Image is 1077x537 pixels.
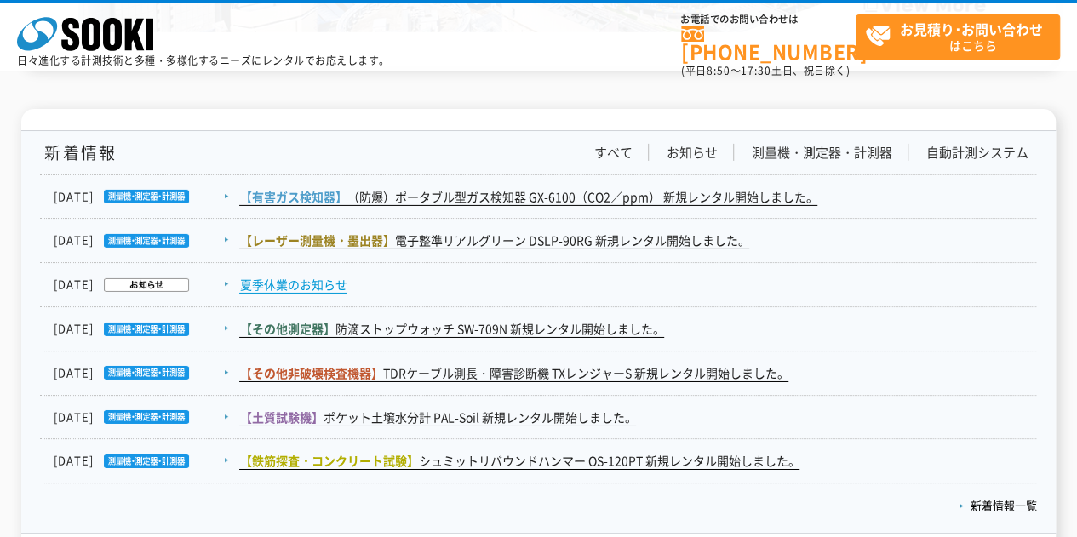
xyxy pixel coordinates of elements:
[40,144,116,162] h1: 新着情報
[239,231,394,249] span: 【レーザー測量機・墨出器】
[239,408,323,426] span: 【土質試験機】
[707,63,730,78] span: 8:50
[681,26,856,61] a: [PHONE_NUMBER]
[239,452,799,470] a: 【鉄筋探査・コンクリート試験】シュミットリバウンドハンマー OS-120PT 新規レンタル開始しました。
[53,452,238,470] dt: [DATE]
[53,320,238,338] dt: [DATE]
[239,276,347,294] a: 夏季休業のお知らせ
[53,188,238,206] dt: [DATE]
[681,63,850,78] span: (平日 ～ 土日、祝日除く)
[53,276,238,294] dt: [DATE]
[959,497,1036,513] a: 新着情報一覧
[239,408,636,426] a: 【土質試験機】ポケット土壌水分計 PAL-Soil 新規レンタル開始しました。
[856,14,1060,60] a: お見積り･お問い合わせはこちら
[239,231,749,249] a: 【レーザー測量機・墨出器】電子整準リアルグリーン DSLP-90RG 新規レンタル開始しました。
[53,408,238,426] dt: [DATE]
[751,144,891,162] a: 測量機・測定器・計測器
[53,364,238,382] dt: [DATE]
[593,144,632,162] a: すべて
[239,188,817,206] a: 【有害ガス検知器】（防爆）ポータブル型ガス検知器 GX-6100（CO2／ppm） 新規レンタル開始しました。
[239,452,418,469] span: 【鉄筋探査・コンクリート試験】
[865,15,1059,58] span: はこちら
[239,320,335,337] span: 【その他測定器】
[239,364,382,381] span: 【その他非破壊検査機器】
[239,320,664,338] a: 【その他測定器】防滴ストップウォッチ SW-709N 新規レンタル開始しました。
[239,188,347,205] span: 【有害ガス検知器】
[900,19,1043,39] strong: お見積り･お問い合わせ
[93,234,189,248] img: 測量機・測定器・計測器
[93,410,189,424] img: 測量機・測定器・計測器
[666,144,717,162] a: お知らせ
[741,63,771,78] span: 17:30
[925,144,1028,162] a: 自動計測システム
[93,366,189,380] img: 測量機・測定器・計測器
[93,454,189,468] img: 測量機・測定器・計測器
[239,364,788,382] a: 【その他非破壊検査機器】TDRケーブル測長・障害診断機 TXレンジャーS 新規レンタル開始しました。
[17,55,390,66] p: 日々進化する計測技術と多種・多様化するニーズにレンタルでお応えします。
[93,278,189,292] img: お知らせ
[681,14,856,25] span: お電話でのお問い合わせは
[93,323,189,336] img: 測量機・測定器・計測器
[93,190,189,203] img: 測量機・測定器・計測器
[53,231,238,249] dt: [DATE]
